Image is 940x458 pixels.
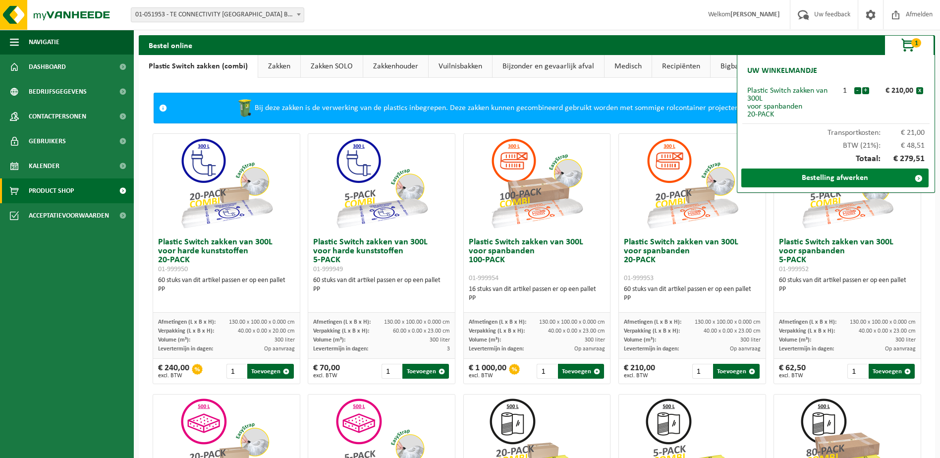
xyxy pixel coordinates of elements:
[847,364,867,379] input: 1
[363,55,428,78] a: Zakkenhouder
[332,134,431,233] img: 01-999949
[469,319,526,325] span: Afmetingen (L x B x H):
[585,337,605,343] span: 300 liter
[704,328,761,334] span: 40.00 x 0.00 x 23.00 cm
[692,364,712,379] input: 1
[131,8,304,22] span: 01-051953 - TE CONNECTIVITY BELGIUM BV - OOSTKAMP
[469,346,524,352] span: Levertermijn in dagen:
[429,55,492,78] a: Vuilnisbakken
[779,238,916,274] h3: Plastic Switch zakken van 300L voor spanbanden 5-PACK
[313,346,368,352] span: Levertermijn in dagen:
[158,364,189,379] div: € 240,00
[779,276,916,294] div: 60 stuks van dit artikel passen er op een pallet
[313,337,345,343] span: Volume (m³):
[539,319,605,325] span: 130.00 x 100.00 x 0.000 cm
[869,364,915,379] button: Toevoegen
[493,55,604,78] a: Bijzonder en gevaarlijk afval
[742,137,930,150] div: BTW (21%):
[730,346,761,352] span: Op aanvraag
[885,35,934,55] button: 1
[742,60,822,82] h2: Uw winkelmandje
[158,346,213,352] span: Levertermijn in dagen:
[916,87,923,94] button: x
[238,328,295,334] span: 40.00 x 0.00 x 20.00 cm
[779,285,916,294] div: PP
[177,134,276,233] img: 01-999950
[393,328,450,334] span: 60.00 x 0.00 x 23.00 cm
[740,337,761,343] span: 300 liter
[158,238,295,274] h3: Plastic Switch zakken van 300L voor harde kunststoffen 20-PACK
[779,337,811,343] span: Volume (m³):
[29,203,109,228] span: Acceptatievoorwaarden
[29,30,59,55] span: Navigatie
[29,178,74,203] span: Product Shop
[29,104,86,129] span: Contactpersonen
[711,55,756,78] a: Bigbags
[574,346,605,352] span: Op aanvraag
[779,328,835,334] span: Verpakking (L x B x H):
[158,319,216,325] span: Afmetingen (L x B x H):
[730,11,780,18] strong: [PERSON_NAME]
[624,238,761,283] h3: Plastic Switch zakken van 300L voor spanbanden 20-PACK
[558,364,604,379] button: Toevoegen
[695,319,761,325] span: 130.00 x 100.00 x 0.000 cm
[29,129,66,154] span: Gebruikers
[172,93,900,123] div: Bij deze zakken is de verwerking van de plastics inbegrepen. Deze zakken kunnen gecombineerd gebr...
[382,364,401,379] input: 1
[742,150,930,169] div: Totaal:
[313,238,450,274] h3: Plastic Switch zakken van 300L voor harde kunststoffen 5-PACK
[301,55,363,78] a: Zakken SOLO
[859,328,916,334] span: 40.00 x 0.00 x 23.00 cm
[624,373,655,379] span: excl. BTW
[469,238,606,283] h3: Plastic Switch zakken van 300L voor spanbanden 100-PACK
[779,319,836,325] span: Afmetingen (L x B x H):
[29,79,87,104] span: Bedrijfsgegevens
[226,364,246,379] input: 1
[158,373,189,379] span: excl. BTW
[779,373,806,379] span: excl. BTW
[741,169,929,187] a: Bestelling afwerken
[742,124,930,137] div: Transportkosten:
[624,337,656,343] span: Volume (m³):
[624,364,655,379] div: € 210,00
[139,55,258,78] a: Plastic Switch zakken (combi)
[854,87,861,94] button: -
[275,337,295,343] span: 300 liter
[469,373,506,379] span: excl. BTW
[624,275,654,282] span: 01-999953
[469,285,606,303] div: 16 stuks van dit artikel passen er op een pallet
[158,328,214,334] span: Verpakking (L x B x H):
[264,346,295,352] span: Op aanvraag
[713,364,759,379] button: Toevoegen
[643,134,742,233] img: 01-999953
[850,319,916,325] span: 130.00 x 100.00 x 0.000 cm
[158,337,190,343] span: Volume (m³):
[313,276,450,294] div: 60 stuks van dit artikel passen er op een pallet
[881,142,925,150] span: € 48,51
[624,328,680,334] span: Verpakking (L x B x H):
[247,364,293,379] button: Toevoegen
[747,87,836,118] div: Plastic Switch zakken van 300L voor spanbanden 20-PACK
[624,294,761,303] div: PP
[779,364,806,379] div: € 62,50
[624,346,679,352] span: Levertermijn in dagen:
[862,87,869,94] button: +
[469,294,606,303] div: PP
[895,337,916,343] span: 300 liter
[158,285,295,294] div: PP
[469,328,525,334] span: Verpakking (L x B x H):
[885,346,916,352] span: Op aanvraag
[158,266,188,273] span: 01-999950
[235,98,255,118] img: WB-0240-HPE-GN-50.png
[29,55,66,79] span: Dashboard
[313,328,369,334] span: Verpakking (L x B x H):
[469,337,501,343] span: Volume (m³):
[779,346,834,352] span: Levertermijn in dagen:
[624,285,761,303] div: 60 stuks van dit artikel passen er op een pallet
[872,87,916,95] div: € 210,00
[402,364,448,379] button: Toevoegen
[881,155,925,164] span: € 279,51
[29,154,59,178] span: Kalender
[313,285,450,294] div: PP
[313,266,343,273] span: 01-999949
